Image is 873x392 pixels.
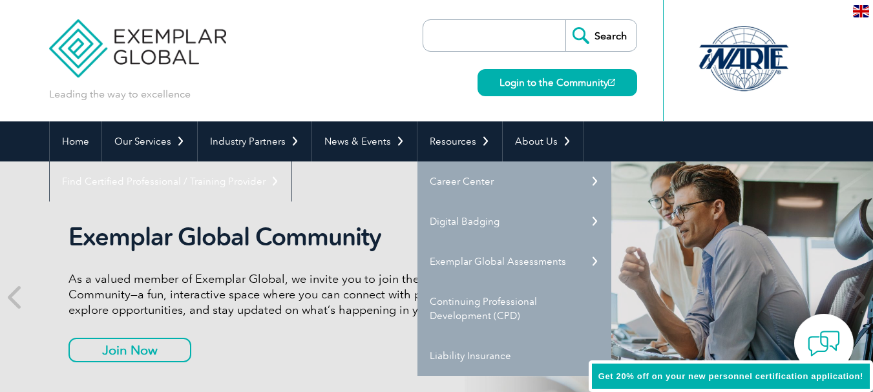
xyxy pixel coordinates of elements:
[417,201,611,242] a: Digital Badging
[417,282,611,336] a: Continuing Professional Development (CPD)
[478,69,637,96] a: Login to the Community
[50,121,101,161] a: Home
[503,121,584,161] a: About Us
[598,371,863,381] span: Get 20% off on your new personnel certification application!
[68,338,191,362] a: Join Now
[102,121,197,161] a: Our Services
[417,242,611,282] a: Exemplar Global Assessments
[853,5,869,17] img: en
[68,271,553,318] p: As a valued member of Exemplar Global, we invite you to join the Exemplar Global Community—a fun,...
[417,161,611,201] a: Career Center
[608,79,615,86] img: open_square.png
[312,121,417,161] a: News & Events
[808,327,840,360] img: contact-chat.png
[50,161,291,201] a: Find Certified Professional / Training Provider
[417,121,502,161] a: Resources
[49,87,191,101] p: Leading the way to excellence
[68,222,553,252] h2: Exemplar Global Community
[565,20,636,51] input: Search
[417,336,611,376] a: Liability Insurance
[198,121,311,161] a: Industry Partners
